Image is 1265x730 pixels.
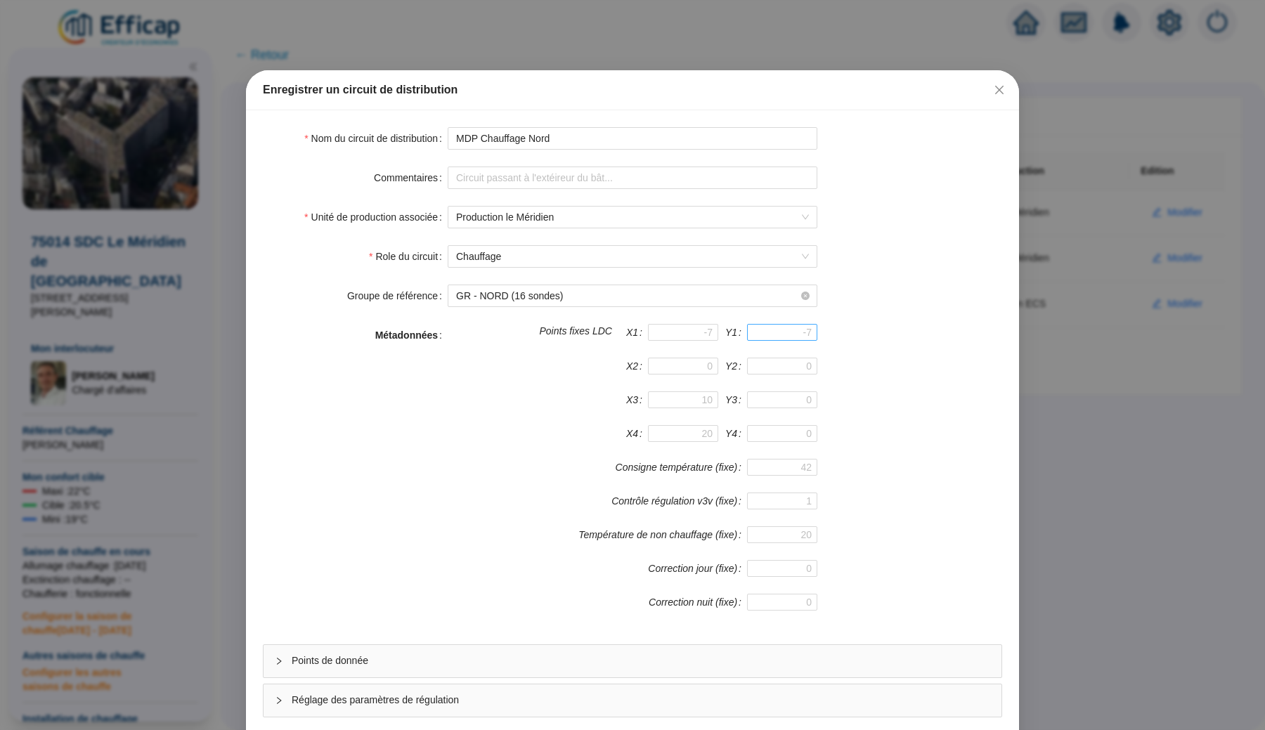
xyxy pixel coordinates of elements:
input: X3 [648,391,718,408]
input: X2 [648,358,718,374]
input: Commentaires [448,167,817,189]
div: Points fixes LDC [539,324,611,358]
label: Commentaires [374,167,448,189]
input: Température de non chauffage (fixe) [747,526,817,543]
label: Unité de production associée [304,206,448,228]
label: Consigne température (fixe) [616,459,747,476]
input: Y2 [747,358,817,374]
label: Y2 [725,358,747,374]
span: close-circle [801,292,810,300]
label: Correction jour (fixe) [648,560,747,577]
span: Réglage des paramètres de régulation [292,693,990,708]
input: X4 [648,425,718,442]
label: X3 [626,391,648,408]
input: Y4 [747,425,817,442]
label: Role du circuit [369,245,448,268]
label: X1 [626,324,648,341]
input: Consigne température (fixe) [747,459,817,476]
label: Y1 [725,324,747,341]
label: X4 [626,425,648,442]
strong: Métadonnées [375,330,438,341]
span: Chauffage [456,246,809,267]
label: Nom du circuit de distribution [304,127,448,150]
input: Correction nuit (fixe) [747,594,817,611]
span: Fermer [988,84,1011,96]
label: Y3 [725,391,747,408]
input: Nom du circuit de distribution [448,127,817,150]
label: Groupe de référence [347,285,448,307]
span: GR - NORD (16 sondes) [456,285,809,306]
label: Température de non chauffage (fixe) [578,526,747,543]
div: Réglage des paramètres de régulation [264,684,1001,717]
span: Points de donnée [292,653,990,668]
label: Correction nuit (fixe) [649,594,747,611]
span: close [994,84,1005,96]
div: Points de donnée [264,645,1001,677]
input: Correction jour (fixe) [747,560,817,577]
input: Y3 [747,391,817,408]
input: Contrôle régulation v3v (fixe) [747,493,817,509]
div: Enregistrer un circuit de distribution [263,82,1002,98]
button: Close [988,79,1011,101]
input: X1 [648,324,718,341]
label: Contrôle régulation v3v (fixe) [611,493,747,509]
span: collapsed [275,696,283,705]
span: Production le Méridien [456,207,809,228]
span: collapsed [275,657,283,665]
input: Y1 [747,324,817,341]
label: Y4 [725,425,747,442]
label: X2 [626,358,648,374]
